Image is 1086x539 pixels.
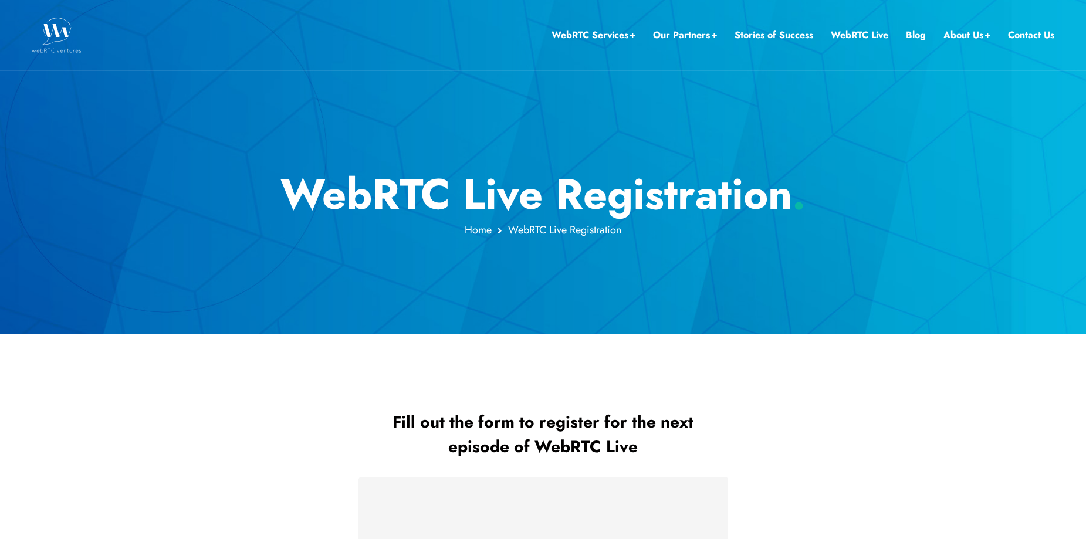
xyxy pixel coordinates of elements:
a: Our Partners [653,28,717,43]
a: Blog [906,28,926,43]
h2: Fill out the form to register for the next episode of WebRTC Live [361,410,725,459]
span: WebRTC Live Registration [508,222,621,238]
span: . [792,164,806,225]
a: Home [465,222,492,238]
img: WebRTC.ventures [32,18,82,53]
a: Stories of Success [735,28,813,43]
a: WebRTC Services [552,28,635,43]
h1: WebRTC Live Registration [199,169,887,219]
a: Contact Us [1008,28,1054,43]
a: WebRTC Live [831,28,888,43]
a: About Us [943,28,990,43]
